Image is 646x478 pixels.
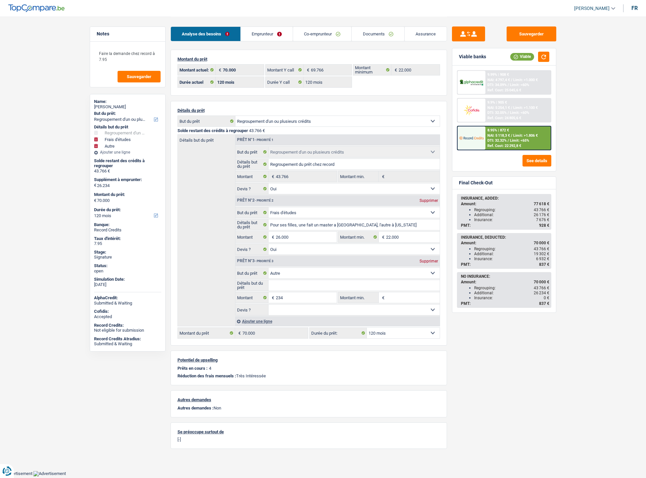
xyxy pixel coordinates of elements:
[405,27,447,41] a: Assurance
[235,207,269,218] label: But du prêt
[94,263,161,268] div: Status:
[510,138,529,143] span: Limit: <65%
[94,168,161,174] div: 43.766 €
[94,236,161,241] div: Taux d'intérêt:
[94,150,161,155] div: Ajouter une ligne
[534,252,549,256] span: 19 302 €
[461,301,549,306] div: PMT:
[631,5,638,11] div: fr
[508,111,509,115] span: /
[534,208,549,212] span: 43 766 €
[487,72,509,77] div: 9.99% | 908 €
[118,71,161,82] button: Sauvegarder
[178,116,235,126] label: But du prêt
[8,4,65,12] img: TopCompare Logo
[235,171,269,182] label: Montant
[178,135,235,142] label: Détails but du prêt
[474,286,549,290] div: Regrouping:
[177,128,248,133] span: Solde restant des crédits à regrouper
[508,138,509,143] span: /
[94,222,161,227] div: Banque:
[513,78,538,82] span: Limit: >1.000 €
[534,280,549,284] span: 70 000 €
[94,111,160,116] label: But du prêt:
[235,244,269,255] label: Devis ?
[177,57,440,62] p: Montant du prêt
[487,88,521,92] div: Ref. Cost: 25 045,6 €
[510,53,534,60] div: Viable
[255,259,273,263] span: - Priorité 3
[94,177,160,182] label: Supplément à emprunter:
[487,83,507,87] span: DTI: 34.09%
[459,132,484,144] img: Record Credits
[459,104,484,116] img: Cofidis
[534,202,549,206] span: 77 618 €
[461,241,549,245] div: Amount:
[391,65,399,75] span: €
[487,106,510,110] span: NAI: 5 254,1 €
[534,241,549,245] span: 70 000 €
[255,199,273,202] span: - Priorité 2
[235,259,275,263] div: Prêt n°3
[94,124,161,130] div: Détails but du prêt
[255,138,273,142] span: - Priorité 1
[474,291,549,295] div: Additional:
[33,471,66,476] img: Advertisement
[241,27,293,41] a: Emprunteur
[177,406,440,410] p: Non
[487,78,510,82] span: NAI: 4 797,4 €
[510,83,529,87] span: Limit: <60%
[177,358,440,362] p: Potentiel de upselling
[235,232,269,242] label: Montant
[94,241,161,246] div: 7.95
[511,133,512,138] span: /
[249,128,265,133] span: 43.766 €
[379,171,386,182] span: €
[379,292,386,303] span: €
[487,144,521,148] div: Ref. Cost: 22 292,8 €
[474,208,549,212] div: Regrouping:
[536,257,549,261] span: 6 932 €
[94,301,161,306] div: Submitted & Waiting
[94,250,161,255] div: Stage:
[569,3,615,14] a: [PERSON_NAME]
[171,27,240,41] a: Analyse des besoins
[177,406,214,410] span: Autres demandes :
[474,257,549,261] div: Insurance:
[338,171,379,182] label: Montant min.
[216,65,223,75] span: €
[487,111,507,115] span: DTI: 32.05%
[507,26,556,41] button: Sauvegarder
[177,366,208,371] p: Prêts en cours :
[94,282,161,287] div: [DATE]
[474,213,549,217] div: Additional:
[94,268,161,274] div: open
[269,292,276,303] span: €
[310,328,367,338] label: Durée du prêt:
[94,158,161,168] div: Solde restant des crédits à regrouper
[94,336,161,342] div: Record Credits Atradius:
[338,292,379,303] label: Montant min.
[97,31,159,37] h5: Notes
[177,373,440,378] p: Très Intéressée
[487,133,510,138] span: NAI: 5 118,3 €
[94,341,161,347] div: Submitted & Waiting
[235,219,269,230] label: Détails but du prêt
[94,198,96,203] span: €
[539,262,549,267] span: 837 €
[461,223,549,228] div: PMT:
[94,99,161,104] div: Name:
[487,100,507,105] div: 9.9% | 905 €
[94,323,161,328] div: Record Credits:
[474,252,549,256] div: Additional:
[94,192,160,197] label: Montant du prêt:
[266,77,304,87] label: Durée Y call
[487,138,507,143] span: DTI: 32.32%
[534,286,549,290] span: 43 766 €
[178,65,216,75] label: Montant actuel:
[534,247,549,251] span: 43 766 €
[474,217,549,222] div: Insurance:
[235,147,269,157] label: But du prêt
[177,397,440,402] p: Autres demandes
[94,295,161,301] div: AlphaCredit:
